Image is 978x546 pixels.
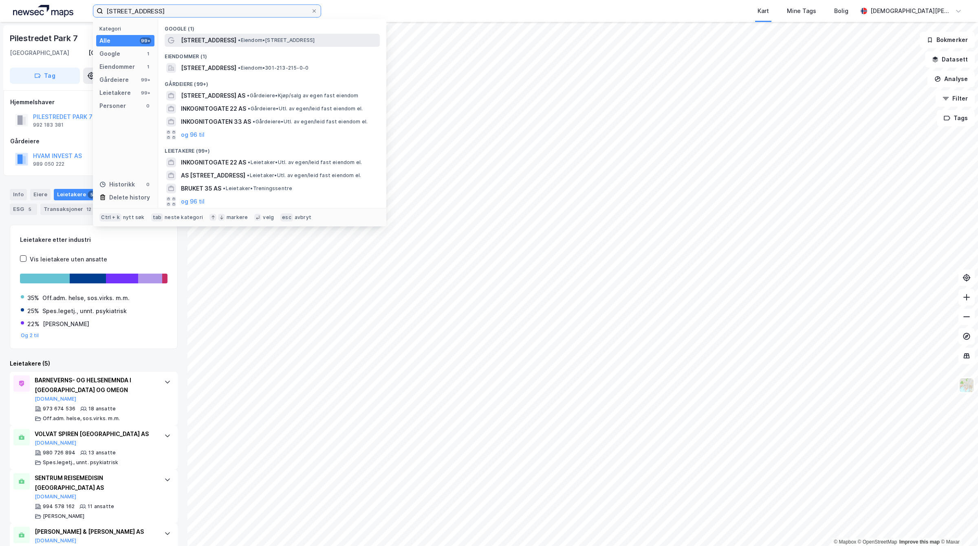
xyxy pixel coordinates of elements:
div: Ctrl + k [99,213,121,221]
button: Og 2 til [21,332,39,339]
div: Gårdeiere [10,136,177,146]
div: 980 726 894 [43,450,75,456]
div: Kategori [99,26,154,32]
button: Tags [937,110,975,126]
div: Leietakere (5) [10,359,178,368]
span: • [248,159,250,165]
div: 5 [26,205,34,213]
div: Info [10,189,27,200]
div: 0 [145,181,151,188]
a: OpenStreetMap [858,539,897,545]
span: Leietaker • Utl. av egen/leid fast eiendom el. [247,172,361,179]
div: 12 [85,205,93,213]
div: Leietakere [99,88,131,98]
span: • [238,37,240,43]
input: Søk på adresse, matrikkel, gårdeiere, leietakere eller personer [103,5,311,17]
button: [DOMAIN_NAME] [35,493,77,500]
div: 11 ansatte [88,503,114,510]
div: 18 ansatte [88,406,116,412]
button: [DOMAIN_NAME] [35,440,77,446]
div: 973 674 536 [43,406,75,412]
div: Eiere [30,189,51,200]
span: • [248,105,250,112]
button: Bokmerker [920,32,975,48]
div: neste kategori [165,214,203,221]
div: Off.adm. helse, sos.virks. m.m. [43,415,120,422]
div: Kart [758,6,769,16]
span: INKOGNITOGATEN 33 AS [181,117,251,127]
iframe: Chat Widget [937,507,978,546]
div: Google (1) [158,19,386,34]
div: Spes.legetj., unnt. psykiatrisk [43,459,118,466]
div: VOLVAT SPIREN [GEOGRAPHIC_DATA] AS [35,429,156,439]
span: Gårdeiere • Kjøp/salg av egen fast eiendom [247,92,358,99]
span: Gårdeiere • Utl. av egen/leid fast eiendom el. [248,105,363,112]
span: • [247,92,249,99]
span: INKOGNITOGATE 22 AS [181,104,246,114]
span: • [253,118,255,125]
div: Alle [99,36,110,46]
div: ESG [10,204,37,215]
div: Transaksjoner [40,204,96,215]
div: 99+ [140,37,151,44]
div: 994 578 162 [43,503,75,510]
div: Off.adm. helse, sos.virks. m.m. [42,293,130,303]
div: Spes.legetj., unnt. psykiatrisk [42,306,127,316]
div: Eiendommer (1) [158,47,386,61]
div: 992 183 381 [33,122,64,128]
div: Delete history [109,193,150,202]
div: Mine Tags [787,6,816,16]
a: Improve this map [899,539,940,545]
button: Filter [936,90,975,107]
div: [GEOGRAPHIC_DATA], 208/949 [88,48,178,58]
div: Personer [99,101,126,111]
button: [DOMAIN_NAME] [35,537,77,544]
div: 13 ansatte [88,450,116,456]
img: Z [959,377,974,393]
div: Leietakere etter industri [20,235,167,245]
div: [GEOGRAPHIC_DATA] [10,48,69,58]
span: [STREET_ADDRESS] AS [181,91,245,101]
div: [DEMOGRAPHIC_DATA][PERSON_NAME] [870,6,952,16]
span: • [223,185,225,191]
div: 989 050 222 [33,161,64,167]
div: [PERSON_NAME] & [PERSON_NAME] AS [35,527,156,537]
div: Hjemmelshaver [10,97,177,107]
div: Gårdeiere [99,75,129,85]
button: og 96 til [181,130,205,140]
button: Tag [10,68,80,84]
div: Eiendommer [99,62,135,72]
div: 5 [88,191,96,199]
div: BARNEVERNS- OG HELSENEMNDA I [GEOGRAPHIC_DATA] OG OMEGN [35,375,156,395]
div: markere [227,214,248,221]
span: Eiendom • 301-213-215-0-0 [238,65,308,71]
span: • [247,172,249,178]
span: Leietaker • Utl. av egen/leid fast eiendom el. [248,159,362,166]
div: 22% [27,319,40,329]
div: nytt søk [123,214,145,221]
div: 99+ [140,77,151,83]
div: SENTRUM REISEMEDISIN [GEOGRAPHIC_DATA] AS [35,473,156,493]
button: og 96 til [181,197,205,206]
span: Gårdeiere • Utl. av egen/leid fast eiendom el. [253,118,368,125]
div: [PERSON_NAME] [43,319,89,329]
div: Google [99,49,120,59]
div: 35% [27,293,39,303]
div: 99+ [140,90,151,96]
div: Leietakere [54,189,99,200]
div: velg [263,214,274,221]
div: [PERSON_NAME] [43,513,85,520]
span: Leietaker • Treningssentre [223,185,292,192]
div: 0 [145,103,151,109]
div: 1 [145,50,151,57]
div: Bolig [834,6,848,16]
div: Pilestredet Park 7 [10,32,79,45]
span: [STREET_ADDRESS] [181,63,236,73]
div: esc [280,213,293,221]
span: Eiendom • [STREET_ADDRESS] [238,37,315,44]
div: Vis leietakere uten ansatte [30,254,107,264]
button: Analyse [927,71,975,87]
span: BRUKET 35 AS [181,184,221,193]
div: avbryt [295,214,311,221]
